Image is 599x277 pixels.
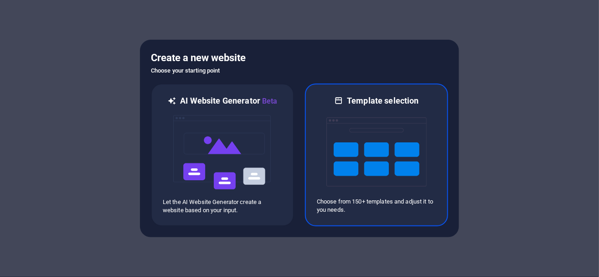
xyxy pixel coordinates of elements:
[151,65,448,76] h6: Choose your starting point
[347,95,418,106] h6: Template selection
[305,84,448,226] div: Template selectionChoose from 150+ templates and adjust it to you needs.
[151,84,294,226] div: AI Website GeneratorBetaaiLet the AI Website Generator create a website based on your input.
[172,107,273,198] img: ai
[180,95,277,107] h6: AI Website Generator
[260,97,278,105] span: Beta
[151,51,448,65] h5: Create a new website
[317,198,436,214] p: Choose from 150+ templates and adjust it to you needs.
[163,198,282,214] p: Let the AI Website Generator create a website based on your input.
